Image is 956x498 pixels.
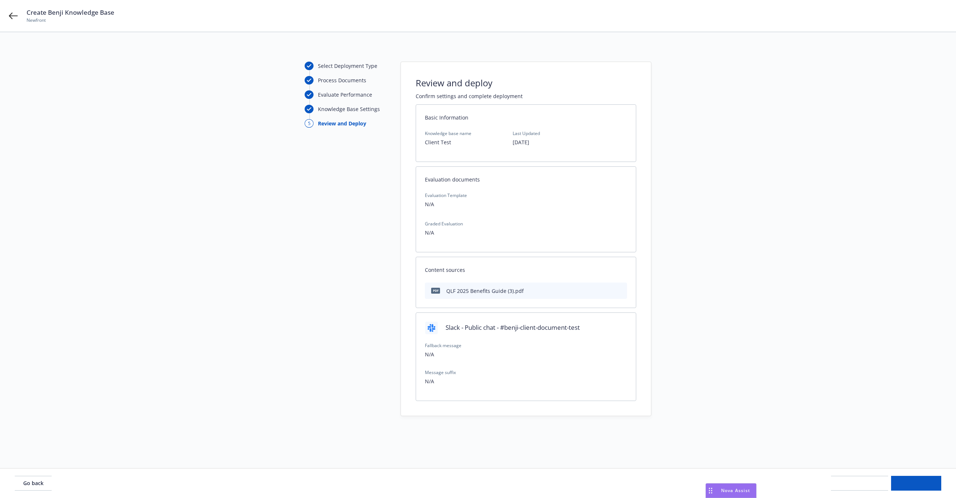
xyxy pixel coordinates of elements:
p: N/A [425,228,627,237]
p: Client Test [425,138,471,147]
button: download file [606,287,612,295]
div: Content sources [416,257,636,283]
button: Save progress and exit [831,476,888,491]
p: N/A [425,200,627,209]
span: Graded Evaluation [425,221,627,227]
h1: Review and deploy [416,77,492,89]
p: N/A [425,377,627,386]
span: Newfront [27,17,114,24]
button: Nova Assist [706,483,756,498]
span: Fallback message [425,342,627,349]
span: Slack - Public chat - #benji-client-document-test [446,323,580,332]
div: Process Documents [318,76,366,84]
span: Last Updated [513,130,540,136]
span: Message suffix [425,369,627,376]
span: pdf [431,288,440,293]
p: N/A [425,350,627,359]
p: [DATE] [513,138,540,147]
div: QLF 2025 Benefits Guide (3).pdf [446,287,524,295]
h2: Confirm settings and complete deployment [416,92,636,100]
div: Evaluate Performance [318,91,372,98]
div: Select Deployment Type [318,62,377,70]
button: preview file [617,287,624,295]
div: Basic Information [416,105,636,130]
div: Knowledge Base Settings [318,105,380,113]
span: Evaluation Template [425,192,627,198]
div: Evaluation documents [416,167,636,192]
button: Submit [891,476,941,491]
button: Go back [15,476,52,491]
div: Review and Deploy [318,120,366,127]
span: Knowledge base name [425,130,471,136]
div: Drag to move [706,484,715,498]
div: 5 [305,119,314,128]
span: Submit [907,480,925,487]
span: Nova Assist [721,487,750,494]
span: Create Benji Knowledge Base [27,8,114,17]
span: Save progress and exit [831,480,888,487]
span: Go back [23,480,44,487]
